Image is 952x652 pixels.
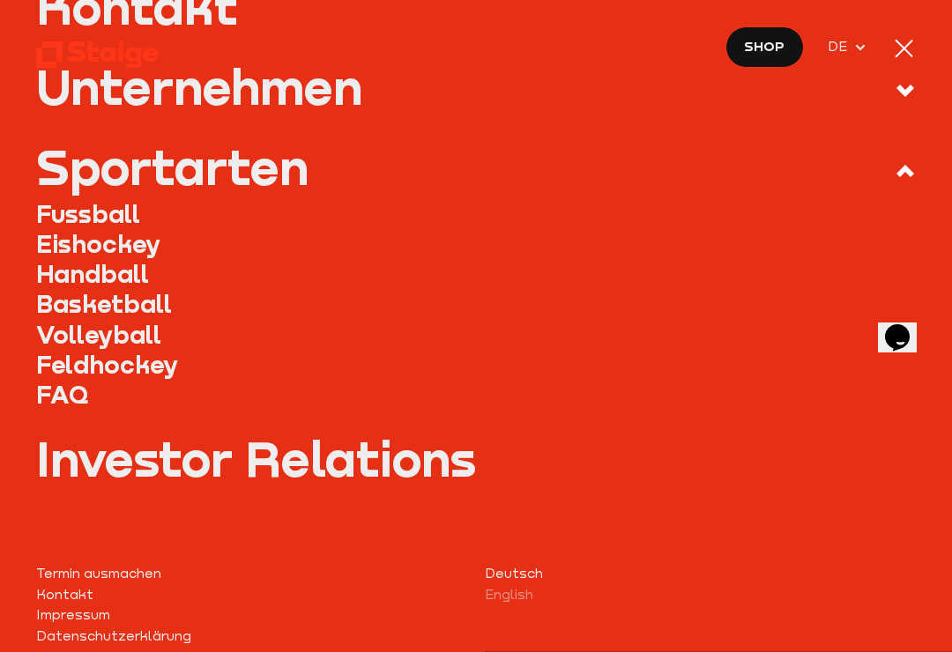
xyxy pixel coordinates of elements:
[36,199,916,229] a: Fussball
[744,36,785,57] span: Shop
[36,289,916,319] a: Basketball
[36,626,467,647] a: Datenschutzerklärung
[36,584,467,605] a: Kontakt
[36,434,916,483] a: Investor Relations
[36,320,916,350] a: Volleyball
[878,300,934,352] iframe: chat widget
[36,380,916,410] a: FAQ
[485,584,916,605] a: English
[725,26,804,68] a: Shop
[36,604,467,626] a: Impressum
[36,563,467,584] a: Termin ausmachen
[36,350,916,380] a: Feldhockey
[36,229,916,259] a: Eishockey
[828,36,853,57] span: DE
[36,143,309,191] div: Sportarten
[36,259,916,289] a: Handball
[36,63,362,111] div: Unternehmen
[485,563,916,584] a: Deutsch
